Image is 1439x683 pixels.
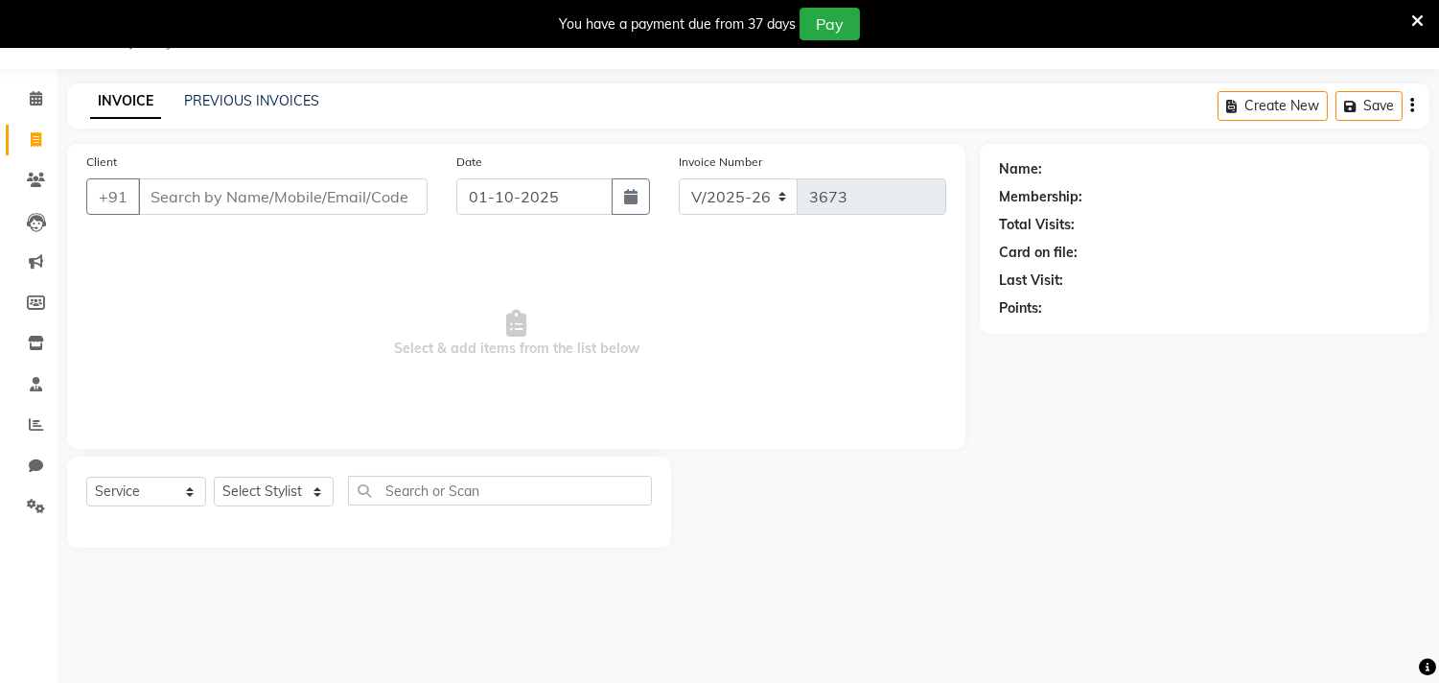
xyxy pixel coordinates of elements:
div: Last Visit: [999,271,1063,291]
div: Name: [999,159,1042,179]
button: Save [1335,91,1403,121]
label: Invoice Number [679,153,762,171]
input: Search by Name/Mobile/Email/Code [138,178,428,215]
label: Date [456,153,482,171]
span: Select & add items from the list below [86,238,946,430]
a: PREVIOUS INVOICES [184,92,319,109]
button: Pay [800,8,860,40]
button: Create New [1218,91,1328,121]
div: You have a payment due from 37 days [559,14,796,35]
a: INVOICE [90,84,161,119]
div: Membership: [999,187,1082,207]
div: Card on file: [999,243,1078,263]
button: +91 [86,178,140,215]
div: Points: [999,298,1042,318]
input: Search or Scan [348,476,652,506]
label: Client [86,153,117,171]
div: Total Visits: [999,215,1075,235]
